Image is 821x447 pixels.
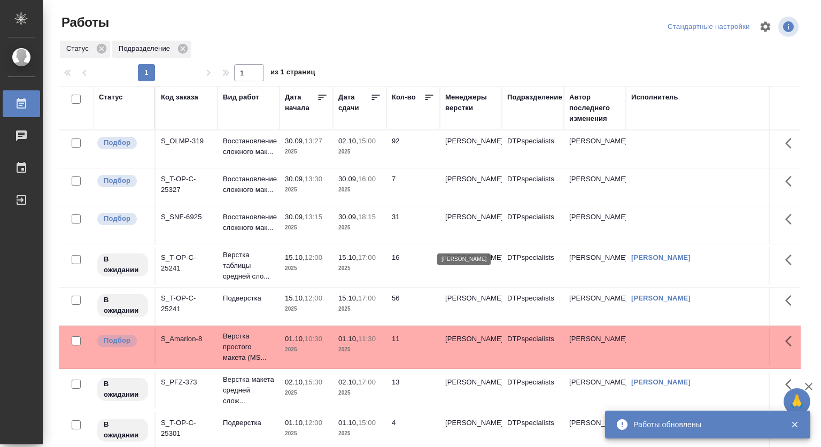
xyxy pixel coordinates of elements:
p: 01.10, [285,419,305,427]
div: Дата сдачи [338,92,370,113]
p: Подразделение [119,43,174,54]
p: 15:00 [358,419,376,427]
p: 2025 [285,304,328,314]
td: 13 [386,372,440,409]
p: Верстка таблицы средней сло... [223,250,274,282]
p: 12:00 [305,253,322,261]
p: Подбор [104,175,130,186]
span: Работы [59,14,109,31]
td: DTPspecialists [502,130,564,168]
p: 2025 [285,344,328,355]
p: [PERSON_NAME] [445,136,497,147]
td: [PERSON_NAME] [564,288,626,325]
td: 56 [386,288,440,325]
p: 2025 [338,344,381,355]
div: Можно подбирать исполнителей [96,174,149,188]
p: 2025 [285,263,328,274]
p: 30.09, [285,137,305,145]
p: 12:00 [305,419,322,427]
p: Подверстка [223,418,274,428]
p: 18:15 [358,213,376,221]
td: [PERSON_NAME] [564,328,626,366]
div: Кол-во [392,92,416,103]
span: 🙏 [788,390,806,413]
p: 2025 [338,304,381,314]
p: Верстка макета средней слож... [223,374,274,406]
p: 02.10, [285,378,305,386]
p: 2025 [338,263,381,274]
td: DTPspecialists [502,328,564,366]
p: 2025 [338,147,381,157]
button: Здесь прячутся важные кнопки [779,247,804,273]
p: 2025 [285,147,328,157]
div: Исполнитель назначен, приступать к работе пока рано [96,377,149,402]
button: Здесь прячутся важные кнопки [779,130,804,156]
p: 2025 [285,184,328,195]
div: Исполнитель [631,92,678,103]
div: Исполнитель назначен, приступать к работе пока рано [96,252,149,278]
a: [PERSON_NAME] [631,253,691,261]
div: S_Amarion-8 [161,334,212,344]
div: Код заказа [161,92,198,103]
button: Здесь прячутся важные кнопки [779,206,804,232]
div: S_T-OP-C-25327 [161,174,212,195]
p: 30.09, [338,175,358,183]
td: DTPspecialists [502,206,564,244]
td: DTPspecialists [502,372,564,409]
td: DTPspecialists [502,288,564,325]
p: [PERSON_NAME] [445,212,497,222]
td: [PERSON_NAME] [564,168,626,206]
p: [PERSON_NAME] [445,377,497,388]
p: 15:30 [305,378,322,386]
button: Здесь прячутся важные кнопки [779,328,804,354]
div: Подразделение [507,92,562,103]
div: Статус [60,41,110,58]
td: DTPspecialists [502,247,564,284]
td: [PERSON_NAME] [564,130,626,168]
div: split button [665,19,753,35]
td: 92 [386,130,440,168]
p: 2025 [338,184,381,195]
div: Можно подбирать исполнителей [96,136,149,150]
div: S_OLMP-319 [161,136,212,147]
div: S_T-OP-C-25301 [161,418,212,439]
p: В ожидании [104,254,142,275]
td: [PERSON_NAME] [564,206,626,244]
p: 15:00 [358,137,376,145]
p: 13:15 [305,213,322,221]
p: [PERSON_NAME] [445,174,497,184]
p: Подбор [104,213,130,224]
a: [PERSON_NAME] [631,378,691,386]
p: [PERSON_NAME] [445,418,497,428]
td: 7 [386,168,440,206]
p: 15.10, [285,253,305,261]
p: 02.10, [338,137,358,145]
p: 2025 [285,428,328,439]
div: Можно подбирать исполнителей [96,212,149,226]
p: [PERSON_NAME] [445,334,497,344]
div: S_SNF-6925 [161,212,212,222]
div: S_T-OP-C-25241 [161,293,212,314]
p: Подверстка [223,293,274,304]
p: 13:30 [305,175,322,183]
p: 30.09, [285,175,305,183]
div: Работы обновлены [633,419,774,430]
p: 10:30 [305,335,322,343]
p: 15.10, [285,294,305,302]
p: 15.10, [338,253,358,261]
button: Здесь прячутся важные кнопки [779,288,804,313]
div: Автор последнего изменения [569,92,621,124]
a: [PERSON_NAME] [631,294,691,302]
p: 01.10, [338,419,358,427]
td: 31 [386,206,440,244]
td: DTPspecialists [502,168,564,206]
div: Статус [99,92,123,103]
p: 13:27 [305,137,322,145]
p: 2025 [338,222,381,233]
p: 17:00 [358,294,376,302]
p: 2025 [338,428,381,439]
p: 17:00 [358,378,376,386]
button: 🙏 [784,388,810,415]
p: 15.10, [338,294,358,302]
div: S_PFZ-373 [161,377,212,388]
